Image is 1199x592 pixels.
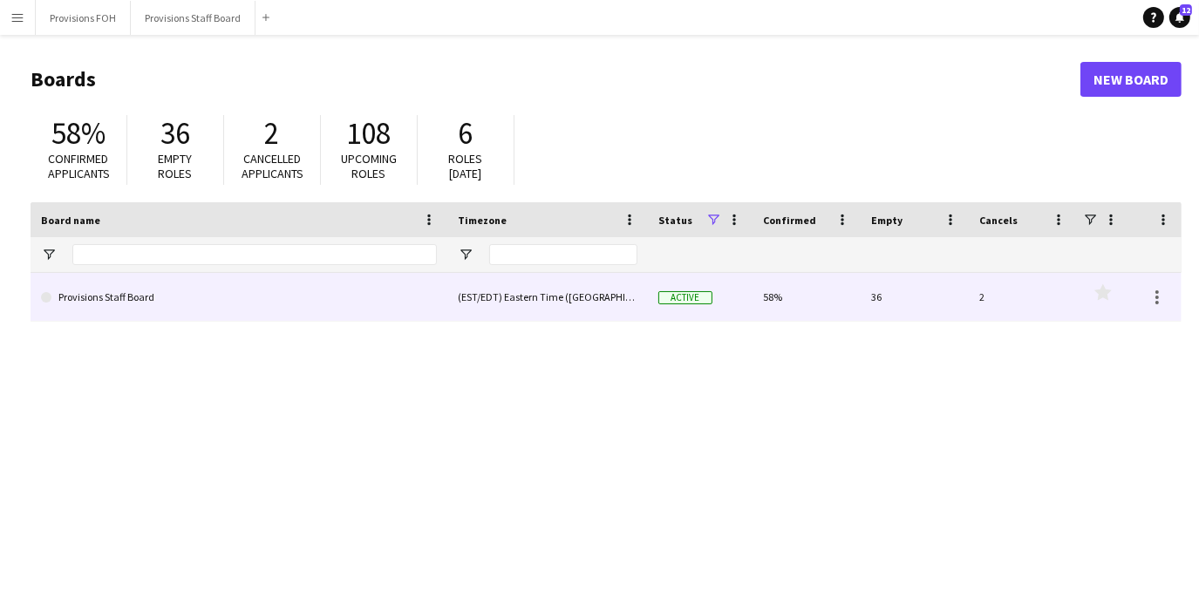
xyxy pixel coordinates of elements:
span: Cancels [979,214,1018,227]
button: Open Filter Menu [458,247,473,262]
span: Roles [DATE] [449,151,483,181]
a: New Board [1080,62,1182,97]
button: Open Filter Menu [41,247,57,262]
span: Board name [41,214,100,227]
span: Confirmed applicants [48,151,110,181]
div: 36 [861,273,969,321]
div: (EST/EDT) Eastern Time ([GEOGRAPHIC_DATA] & [GEOGRAPHIC_DATA]) [447,273,648,321]
span: 58% [51,114,106,153]
input: Board name Filter Input [72,244,437,265]
span: Empty [871,214,903,227]
a: Provisions Staff Board [41,273,437,322]
a: 12 [1169,7,1190,28]
span: Confirmed [763,214,816,227]
span: 36 [160,114,190,153]
span: Status [658,214,692,227]
span: Upcoming roles [341,151,397,181]
div: 58% [753,273,861,321]
button: Provisions FOH [36,1,131,35]
span: Active [658,291,712,304]
input: Timezone Filter Input [489,244,637,265]
span: 6 [459,114,473,153]
span: Timezone [458,214,507,227]
span: 2 [265,114,280,153]
button: Provisions Staff Board [131,1,255,35]
div: 2 [969,273,1077,321]
span: Cancelled applicants [242,151,303,181]
span: 108 [347,114,392,153]
span: Empty roles [159,151,193,181]
h1: Boards [31,66,1080,92]
span: 12 [1180,4,1192,16]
